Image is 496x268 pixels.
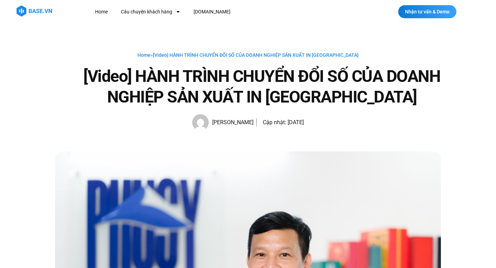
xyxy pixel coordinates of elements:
[405,9,449,14] span: Nhận tư vấn & Demo
[263,119,286,126] span: Cập nhật:
[83,66,441,107] h1: [Video] HÀNH TRÌNH CHUYỂN ĐỔI SỐ CỦA DOANH NGHIỆP SẢN XUẤT IN [GEOGRAPHIC_DATA]
[137,52,359,58] span: »
[192,114,209,131] img: Picture of Hạnh Hoàng
[90,6,354,18] nav: Menu
[209,118,254,127] span: [PERSON_NAME]
[137,52,151,58] a: Home
[398,5,456,18] a: Nhận tư vấn & Demo
[90,6,113,18] a: Home
[153,52,359,58] span: [Video] HÀNH TRÌNH CHUYỂN ĐỔI SỐ CỦA DOANH NGHIỆP SẢN XUẤT IN [GEOGRAPHIC_DATA]
[288,119,304,126] time: [DATE]
[192,114,254,131] a: Picture of Hạnh Hoàng [PERSON_NAME]
[188,6,236,18] a: [DOMAIN_NAME]
[116,6,186,18] a: Câu chuyện khách hàng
